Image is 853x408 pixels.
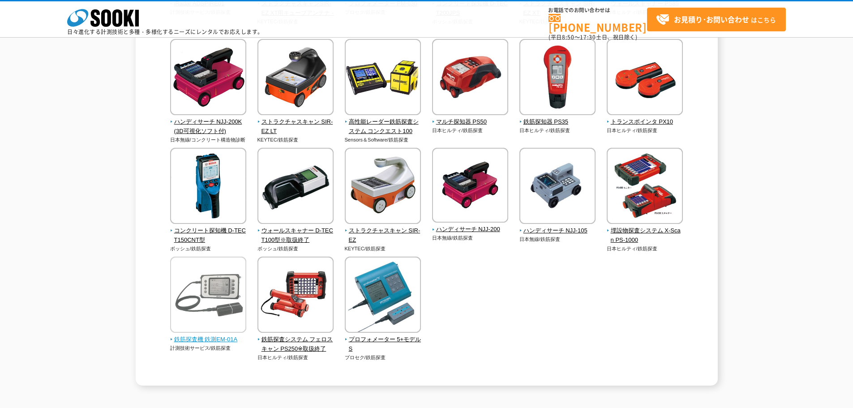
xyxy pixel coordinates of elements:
[580,33,596,41] span: 17:30
[607,117,683,127] span: トランスポインタ PX10
[170,39,246,117] img: ハンディサーチ NJJ-200K(3D可視化ソフト付)
[519,218,596,236] a: ハンディサーチ NJJ-105
[257,39,334,117] img: ストラクチャスキャン SIR-EZ LT
[257,326,334,353] a: 鉄筋探査システム フェロスキャン PS250※取扱終了
[607,245,683,253] p: 日本ヒルティ/鉄筋探査
[519,39,596,117] img: 鉄筋探知器 PS35
[170,218,247,245] a: コンクリート探知機 D-TECT150CNT型
[257,354,334,361] p: 日本ヒルティ/鉄筋探査
[345,109,421,136] a: 高性能レーダー鉄筋探査システム コンクエスト100
[345,136,421,144] p: Sensors＆Software/鉄筋探査
[432,109,509,127] a: マルチ探知器 PS50
[257,226,334,245] span: ウォールスキャナー D-TECT100型※取扱終了
[549,8,647,13] span: お電話でのお問い合わせは
[170,326,247,344] a: 鉄筋探査機 鉄測EM-01A
[170,344,247,352] p: 計測技術サービス/鉄筋探査
[432,234,509,242] p: 日本無線/鉄筋探査
[432,117,509,127] span: マルチ探知器 PS50
[170,136,247,144] p: 日本無線/コンクリート構造物診断
[432,217,509,235] a: ハンディサーチ NJJ-200
[257,148,334,226] img: ウォールスキャナー D-TECT100型※取扱終了
[345,39,421,117] img: 高性能レーダー鉄筋探査システム コンクエスト100
[432,39,508,117] img: マルチ探知器 PS50
[170,335,247,344] span: 鉄筋探査機 鉄測EM-01A
[345,354,421,361] p: プロセク/鉄筋探査
[607,148,683,226] img: 埋設物探査システム X-Scan PS-1000
[519,109,596,127] a: 鉄筋探知器 PS35
[67,29,263,34] p: 日々進化する計測技術と多種・多様化するニーズにレンタルでお応えします。
[170,109,247,136] a: ハンディサーチ NJJ-200K(3D可視化ソフト付)
[345,148,421,226] img: ストラクチャスキャン SIR-EZ
[345,226,421,245] span: ストラクチャスキャン SIR-EZ
[647,8,786,31] a: お見積り･お問い合わせはこちら
[170,245,247,253] p: ボッシュ/鉄筋探査
[549,14,647,32] a: [PHONE_NUMBER]
[519,127,596,134] p: 日本ヒルティ/鉄筋探査
[656,13,776,26] span: はこちら
[432,127,509,134] p: 日本ヒルティ/鉄筋探査
[519,117,596,127] span: 鉄筋探知器 PS35
[257,109,334,136] a: ストラクチャスキャン SIR-EZ LT
[257,117,334,136] span: ストラクチャスキャン SIR-EZ LT
[519,236,596,243] p: 日本無線/鉄筋探査
[607,226,683,245] span: 埋設物探査システム X-Scan PS-1000
[607,127,683,134] p: 日本ヒルティ/鉄筋探査
[345,326,421,353] a: プロフォメーター 5+モデルS
[257,136,334,144] p: KEYTEC/鉄筋探査
[170,257,246,335] img: 鉄筋探査機 鉄測EM-01A
[607,39,683,117] img: トランスポインタ PX10
[519,226,596,236] span: ハンディサーチ NJJ-105
[345,335,421,354] span: プロフォメーター 5+モデルS
[257,245,334,253] p: ボッシュ/鉄筋探査
[607,218,683,245] a: 埋設物探査システム X-Scan PS-1000
[345,245,421,253] p: KEYTEC/鉄筋探査
[345,257,421,335] img: プロフォメーター 5+モデルS
[170,148,246,226] img: コンクリート探知機 D-TECT150CNT型
[519,148,596,226] img: ハンディサーチ NJJ-105
[170,226,247,245] span: コンクリート探知機 D-TECT150CNT型
[257,335,334,354] span: 鉄筋探査システム フェロスキャン PS250※取扱終了
[257,218,334,245] a: ウォールスキャナー D-TECT100型※取扱終了
[345,117,421,136] span: 高性能レーダー鉄筋探査システム コンクエスト100
[549,33,637,41] span: (平日 ～ 土日、祝日除く)
[257,257,334,335] img: 鉄筋探査システム フェロスキャン PS250※取扱終了
[170,117,247,136] span: ハンディサーチ NJJ-200K(3D可視化ソフト付)
[432,225,509,234] span: ハンディサーチ NJJ-200
[562,33,574,41] span: 8:50
[345,218,421,245] a: ストラクチャスキャン SIR-EZ
[432,148,508,225] img: ハンディサーチ NJJ-200
[674,14,749,25] strong: お見積り･お問い合わせ
[607,109,683,127] a: トランスポインタ PX10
